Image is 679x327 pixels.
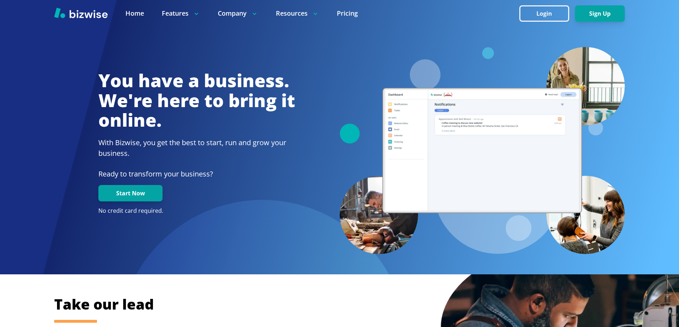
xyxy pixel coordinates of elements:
[98,169,295,179] p: Ready to transform your business?
[519,10,575,17] a: Login
[125,9,144,18] a: Home
[98,71,295,130] h1: You have a business. We're here to bring it online.
[54,7,108,18] img: Bizwise Logo
[519,5,569,22] button: Login
[276,9,319,18] p: Resources
[337,9,358,18] a: Pricing
[162,9,200,18] p: Features
[98,137,295,159] h2: With Bizwise, you get the best to start, run and grow your business.
[98,185,163,201] button: Start Now
[54,295,589,314] h2: Take our lead
[575,10,625,17] a: Sign Up
[218,9,258,18] p: Company
[575,5,625,22] button: Sign Up
[98,207,295,215] p: No credit card required.
[98,190,163,197] a: Start Now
